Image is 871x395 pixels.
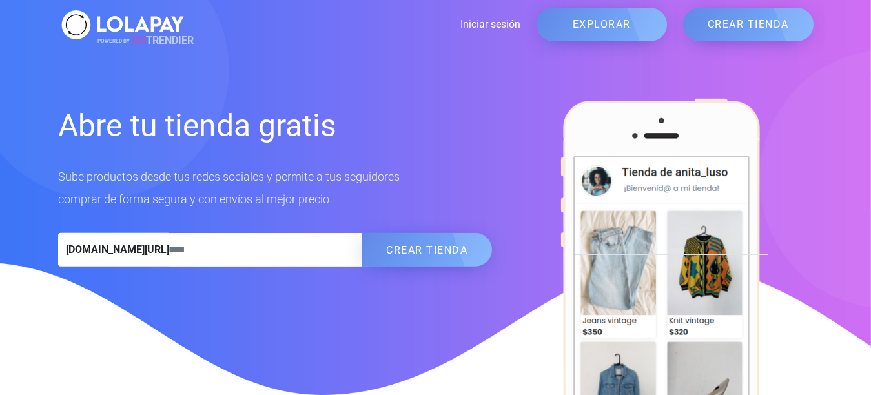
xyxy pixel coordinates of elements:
[58,165,493,210] p: Sube productos desde tus redes sociales y permite a tus seguidores comprar de forma segura y con ...
[362,233,492,267] button: CREAR TIENDA
[58,6,187,43] img: logo_white.svg
[97,33,194,48] span: TRENDIER
[58,233,169,267] span: [DOMAIN_NAME][URL]
[537,8,667,41] a: EXPLORAR
[132,34,146,46] span: GO
[683,8,814,41] a: CREAR TIENDA
[187,17,520,32] a: Iniciar sesión
[97,37,130,43] span: POWERED BY
[58,106,493,146] h1: Abre tu tienda gratis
